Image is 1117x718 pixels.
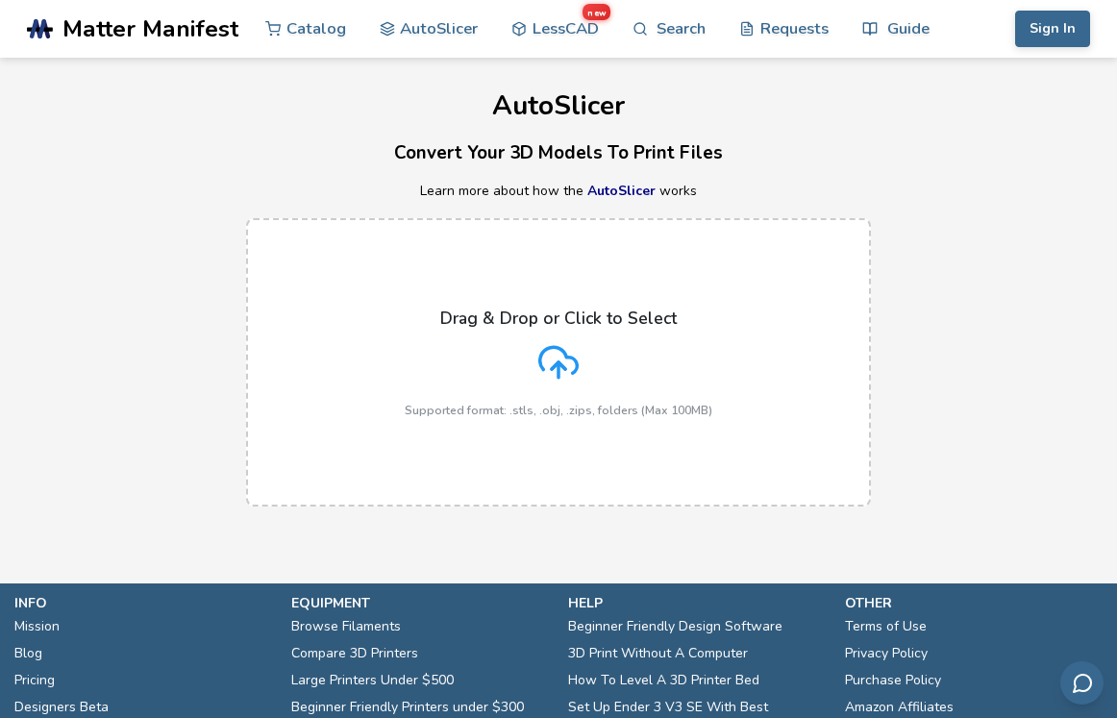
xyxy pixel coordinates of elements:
[568,640,748,667] a: 3D Print Without A Computer
[291,640,418,667] a: Compare 3D Printers
[440,309,677,328] p: Drag & Drop or Click to Select
[568,613,782,640] a: Beginner Friendly Design Software
[845,613,927,640] a: Terms of Use
[845,640,928,667] a: Privacy Policy
[582,3,612,21] span: new
[568,667,759,694] a: How To Level A 3D Printer Bed
[291,667,454,694] a: Large Printers Under $500
[1015,11,1090,47] button: Sign In
[845,667,941,694] a: Purchase Policy
[1060,661,1104,705] button: Send feedback via email
[14,593,272,613] p: info
[845,593,1103,613] p: other
[62,15,238,42] span: Matter Manifest
[587,182,656,200] a: AutoSlicer
[14,613,60,640] a: Mission
[568,593,826,613] p: help
[291,593,549,613] p: equipment
[14,640,42,667] a: Blog
[291,613,401,640] a: Browse Filaments
[405,404,712,417] p: Supported format: .stls, .obj, .zips, folders (Max 100MB)
[14,667,55,694] a: Pricing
